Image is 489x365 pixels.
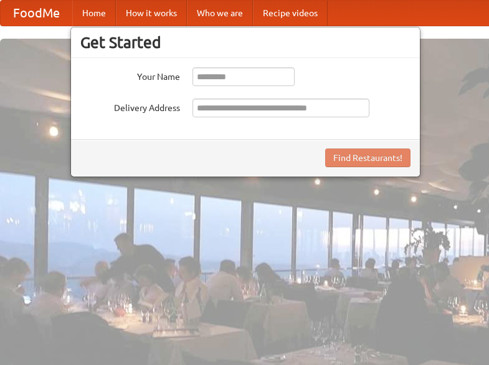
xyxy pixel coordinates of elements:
[72,1,116,26] a: Home
[116,1,187,26] a: How it works
[325,148,411,167] button: Find Restaurants!
[80,67,180,83] label: Your Name
[80,99,180,114] label: Delivery Address
[187,1,253,26] a: Who we are
[253,1,328,26] a: Recipe videos
[1,1,72,26] a: FoodMe
[80,33,411,52] h3: Get Started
